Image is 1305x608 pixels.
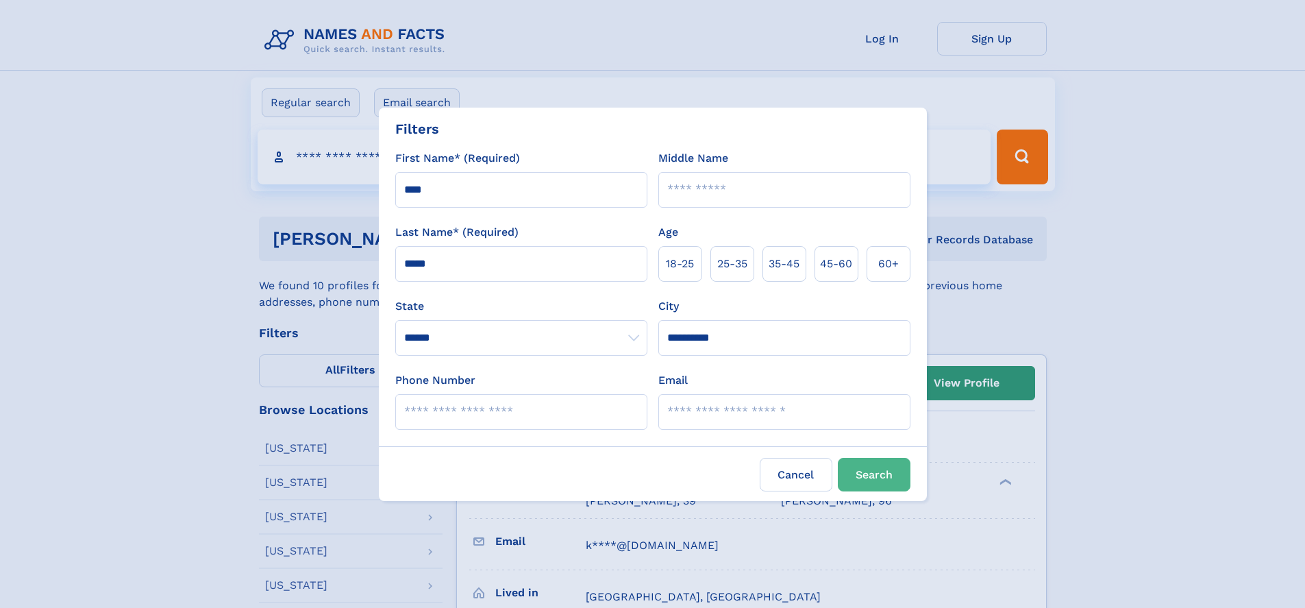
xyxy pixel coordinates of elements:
[658,150,728,167] label: Middle Name
[658,372,688,389] label: Email
[395,372,475,389] label: Phone Number
[769,256,799,272] span: 35‑45
[666,256,694,272] span: 18‑25
[395,150,520,167] label: First Name* (Required)
[760,458,832,491] label: Cancel
[820,256,852,272] span: 45‑60
[878,256,899,272] span: 60+
[395,224,519,241] label: Last Name* (Required)
[838,458,910,491] button: Search
[395,298,647,315] label: State
[658,298,679,315] label: City
[717,256,747,272] span: 25‑35
[395,119,439,139] div: Filters
[658,224,678,241] label: Age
